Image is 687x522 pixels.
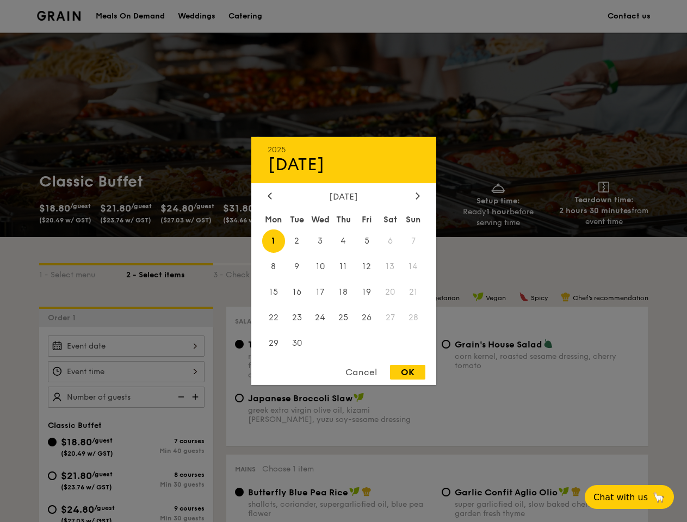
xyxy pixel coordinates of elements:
[308,210,332,229] div: Wed
[355,281,379,304] span: 19
[285,229,308,253] span: 2
[262,210,286,229] div: Mon
[308,229,332,253] span: 3
[585,485,674,509] button: Chat with us🦙
[285,210,308,229] div: Tue
[402,281,425,304] span: 21
[355,306,379,329] span: 26
[332,281,355,304] span: 18
[355,229,379,253] span: 5
[332,255,355,278] span: 11
[262,281,286,304] span: 15
[262,306,286,329] span: 22
[308,255,332,278] span: 10
[379,281,402,304] span: 20
[652,491,665,504] span: 🦙
[262,255,286,278] span: 8
[268,145,420,154] div: 2025
[332,306,355,329] span: 25
[402,229,425,253] span: 7
[308,281,332,304] span: 17
[379,255,402,278] span: 13
[268,191,420,202] div: [DATE]
[285,306,308,329] span: 23
[332,210,355,229] div: Thu
[355,255,379,278] span: 12
[379,306,402,329] span: 27
[593,492,648,502] span: Chat with us
[402,210,425,229] div: Sun
[285,255,308,278] span: 9
[390,365,425,380] div: OK
[332,229,355,253] span: 4
[355,210,379,229] div: Fri
[402,306,425,329] span: 28
[402,255,425,278] span: 14
[308,306,332,329] span: 24
[335,365,388,380] div: Cancel
[268,154,420,175] div: [DATE]
[262,331,286,355] span: 29
[285,331,308,355] span: 30
[262,229,286,253] span: 1
[379,210,402,229] div: Sat
[285,281,308,304] span: 16
[379,229,402,253] span: 6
